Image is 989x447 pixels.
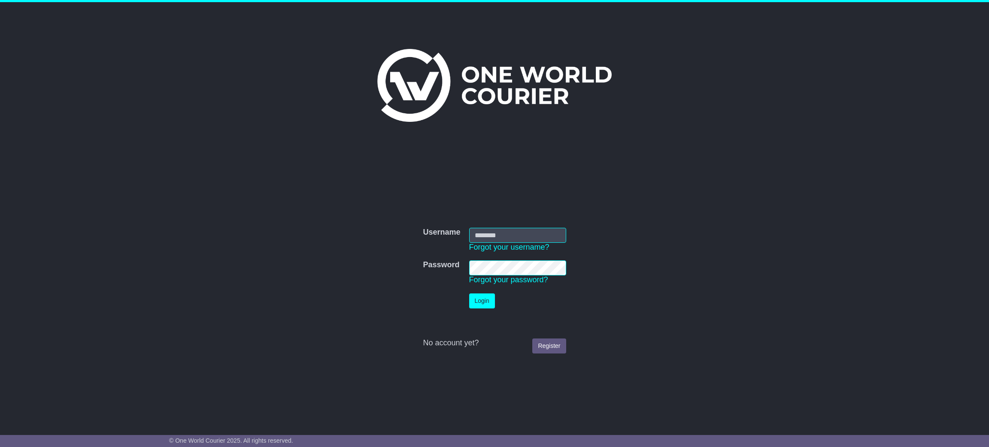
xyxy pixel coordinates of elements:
[469,243,549,251] a: Forgot your username?
[469,293,495,308] button: Login
[423,338,566,348] div: No account yet?
[423,228,460,237] label: Username
[532,338,566,353] a: Register
[469,275,548,284] a: Forgot your password?
[169,437,293,444] span: © One World Courier 2025. All rights reserved.
[423,260,459,270] label: Password
[377,49,612,122] img: One World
